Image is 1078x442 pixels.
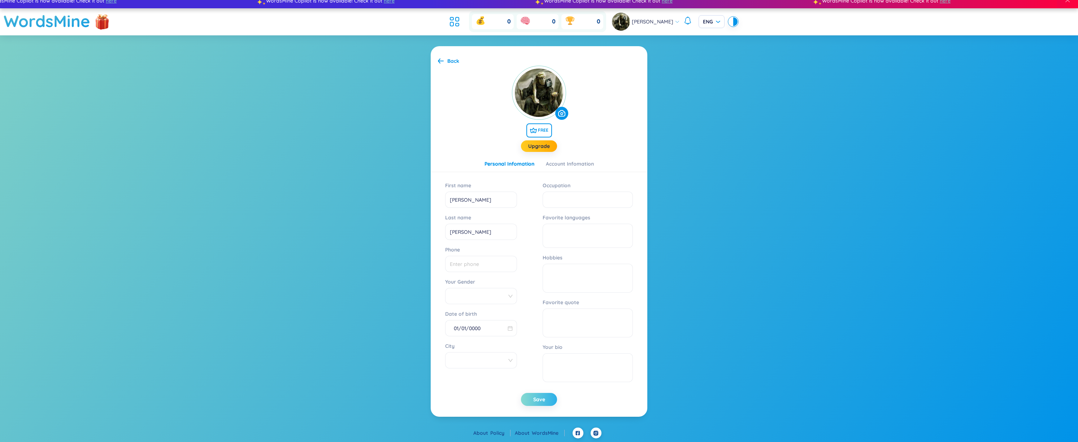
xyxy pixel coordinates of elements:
img: avatar [612,13,630,31]
label: Date of birth [445,308,481,320]
label: Phone [445,244,464,255]
label: Last name [445,212,475,223]
label: Favorite languages [543,212,594,223]
label: Occupation [543,180,574,191]
span: ENG [703,18,720,25]
input: Last name [445,224,517,240]
span: 0 [597,18,600,26]
input: First name [445,192,517,208]
label: Hobbies [543,252,566,263]
label: Your bio [543,341,566,353]
label: Favorite quote [543,297,583,308]
input: Occupation [543,192,633,208]
input: Date of birth [449,322,506,334]
img: currentUser [512,66,566,120]
textarea: Your bio [543,353,633,382]
img: flashSalesIcon.a7f4f837.png [95,10,109,32]
span: [PERSON_NAME] [632,18,673,26]
button: Save [521,393,557,406]
label: City [445,340,458,352]
button: Upgrade [521,140,557,152]
span: 0 [507,18,511,26]
a: Policy [490,430,510,436]
a: WordsMine [532,430,565,436]
textarea: Hobbies [543,264,633,293]
span: FREE [526,123,552,137]
span: 0 [552,18,556,26]
div: Account Infomation [546,160,594,168]
div: About [473,429,510,437]
a: WordsMine [4,8,90,34]
a: Back [438,57,459,66]
a: avatar [612,13,632,31]
span: Save [533,396,545,403]
textarea: Favorite quote [543,308,633,337]
label: First name [445,180,475,191]
label: Your Gender [445,276,479,288]
input: Phone [445,256,517,272]
a: Upgrade [528,142,550,150]
div: Personal Infomation [484,160,534,168]
div: Back [447,57,459,65]
div: About [515,429,565,437]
